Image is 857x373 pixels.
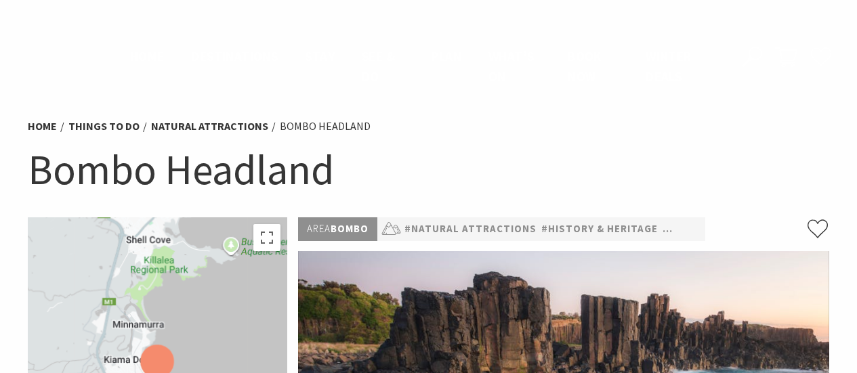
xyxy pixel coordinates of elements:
p: Bombo [298,217,377,241]
span: See & Do [362,48,395,85]
span: Plan [431,48,461,64]
span: Home [130,48,165,64]
h1: Bombo Headland [28,142,830,197]
span: Area [307,222,331,235]
span: Book now [568,48,602,85]
span: Winter Deals [646,48,691,85]
nav: Main Menu [117,46,726,87]
a: #History & Heritage [541,221,658,238]
button: Toggle fullscreen view [253,224,280,251]
span: Stay [305,48,335,64]
a: #Natural Attractions [404,221,537,238]
span: Destinations [192,48,278,64]
span: What’s On [488,48,534,85]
